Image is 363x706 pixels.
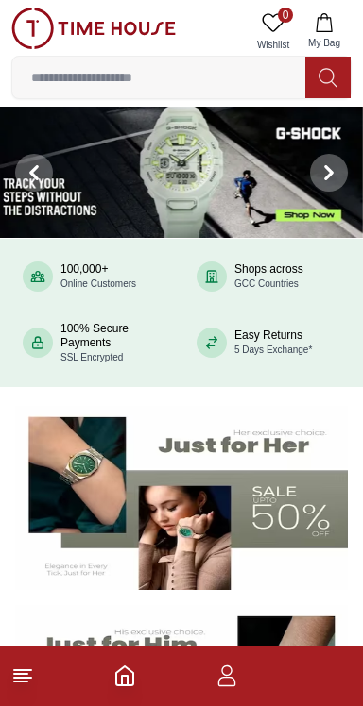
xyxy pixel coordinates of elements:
div: 100% Secure Payments [60,322,166,364]
a: 0Wishlist [250,8,297,56]
span: 0 [278,8,293,23]
img: ... [11,8,176,49]
span: 5 Days Exchange* [234,345,312,355]
span: My Bag [301,36,348,50]
span: SSL Encrypted [60,352,123,362]
span: GCC Countries [234,278,299,289]
div: 100,000+ [60,262,136,291]
img: Women's Watches Banner [15,406,348,591]
span: Wishlist [250,38,297,52]
div: Easy Returns [234,328,312,357]
button: My Bag [297,8,352,56]
div: Shops across [234,262,303,291]
a: Home [113,664,136,687]
span: Online Customers [60,278,136,289]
